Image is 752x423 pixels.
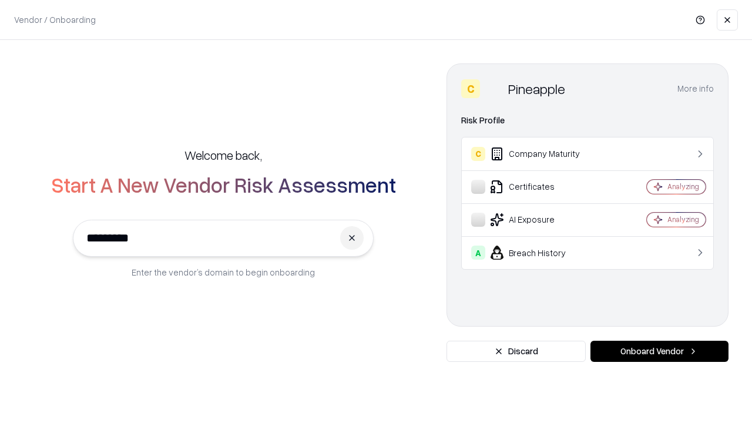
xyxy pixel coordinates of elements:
div: Analyzing [667,182,699,192]
div: AI Exposure [471,213,612,227]
div: C [461,79,480,98]
h2: Start A New Vendor Risk Assessment [51,173,396,196]
button: More info [677,78,714,99]
div: Risk Profile [461,113,714,127]
h5: Welcome back, [184,147,262,163]
div: C [471,147,485,161]
p: Enter the vendor’s domain to begin onboarding [132,266,315,278]
div: Company Maturity [471,147,612,161]
div: A [471,246,485,260]
button: Onboard Vendor [590,341,728,362]
div: Certificates [471,180,612,194]
div: Analyzing [667,214,699,224]
div: Pineapple [508,79,565,98]
div: Breach History [471,246,612,260]
p: Vendor / Onboarding [14,14,96,26]
button: Discard [446,341,586,362]
img: Pineapple [485,79,503,98]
